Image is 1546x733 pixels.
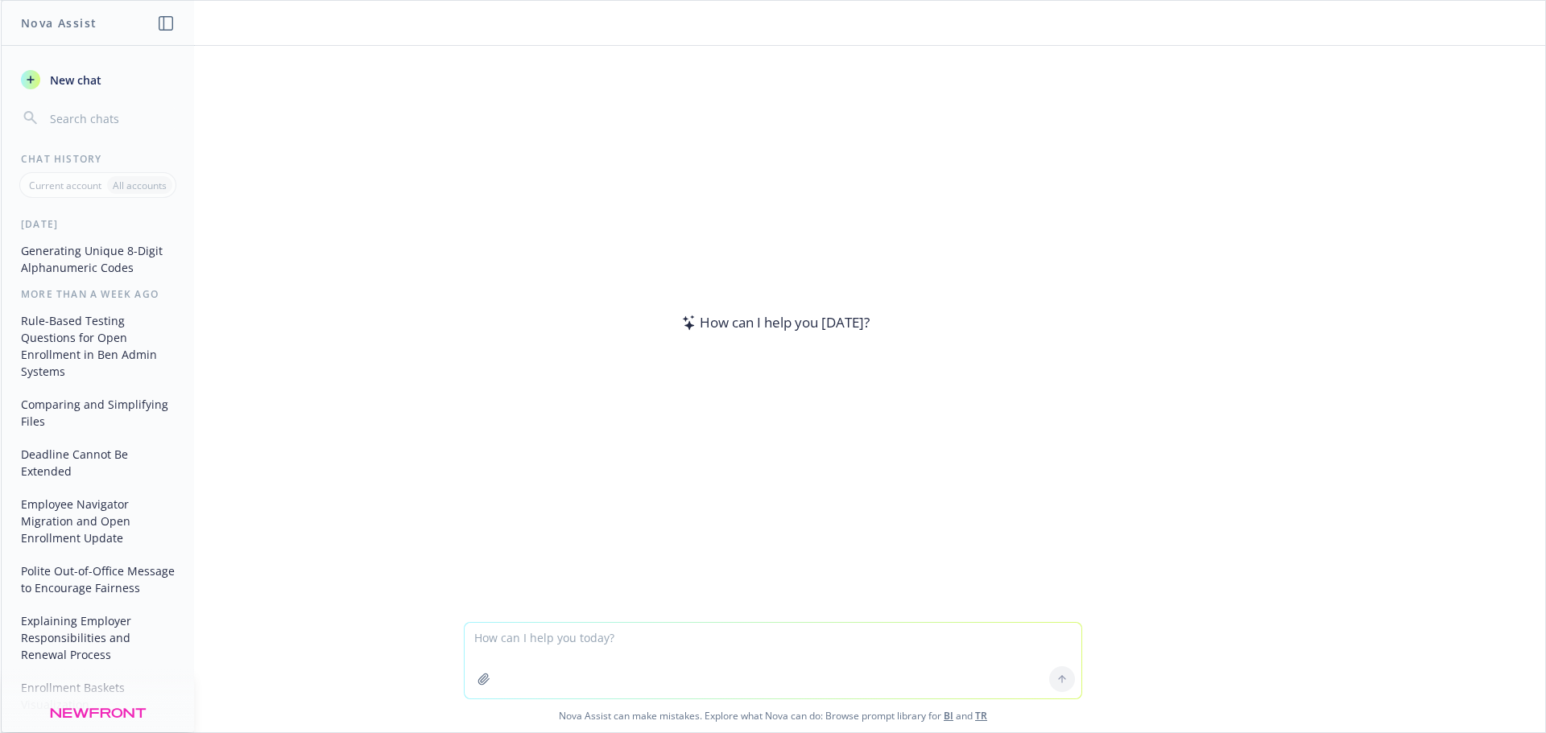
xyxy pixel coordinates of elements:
div: Chat History [2,152,194,166]
button: Deadline Cannot Be Extended [14,441,181,484]
button: Explaining Employer Responsibilities and Renewal Process [14,607,181,668]
p: All accounts [113,179,167,192]
input: Search chats [47,107,175,130]
h1: Nova Assist [21,14,97,31]
a: TR [975,709,987,723]
span: Nova Assist can make mistakes. Explore what Nova can do: Browse prompt library for and [7,699,1539,732]
button: New chat [14,65,181,94]
button: Employee Navigator Migration and Open Enrollment Update [14,491,181,551]
button: Enrollment Baskets Visualization [14,674,181,718]
div: How can I help you [DATE]? [677,312,870,333]
span: New chat [47,72,101,89]
a: BI [944,709,953,723]
button: Comparing and Simplifying Files [14,391,181,434]
p: Current account [29,179,101,192]
button: Generating Unique 8-Digit Alphanumeric Codes [14,237,181,281]
div: [DATE] [2,217,194,231]
div: More than a week ago [2,287,194,301]
button: Rule-Based Testing Questions for Open Enrollment in Ben Admin Systems [14,307,181,385]
button: Polite Out-of-Office Message to Encourage Fairness [14,558,181,601]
